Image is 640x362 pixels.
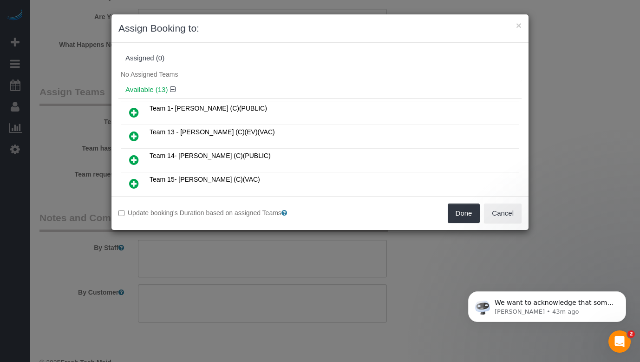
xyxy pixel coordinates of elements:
span: Team 13 - [PERSON_NAME] (C)(EV)(VAC) [150,128,275,136]
iframe: Intercom notifications message [454,272,640,337]
div: Assigned (0) [125,54,515,62]
h3: Assign Booking to: [118,21,522,35]
span: 2 [627,330,635,338]
button: Cancel [484,204,522,223]
label: Update booking's Duration based on assigned Teams [118,208,313,217]
span: No Assigned Teams [121,71,178,78]
input: Update booking's Duration based on assigned Teams [118,210,124,216]
h4: Available (13) [125,86,515,94]
span: Team 15- [PERSON_NAME] (C)(VAC) [150,176,260,183]
span: Team 1- [PERSON_NAME] (C)(PUBLIC) [150,105,267,112]
iframe: Intercom live chat [608,330,631,353]
button: × [516,20,522,30]
button: Done [448,204,480,223]
span: Team 14- [PERSON_NAME] (C)(PUBLIC) [150,152,271,159]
